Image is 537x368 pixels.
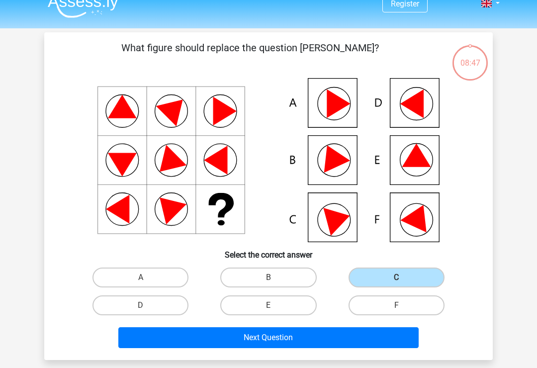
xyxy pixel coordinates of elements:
label: E [220,295,316,315]
p: What figure should replace the question [PERSON_NAME]? [60,40,440,70]
label: A [92,268,188,287]
button: Next Question [118,327,419,348]
label: F [349,295,445,315]
div: 08:47 [451,44,489,69]
label: C [349,268,445,287]
label: D [92,295,188,315]
label: B [220,268,316,287]
h6: Select the correct answer [60,242,477,260]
